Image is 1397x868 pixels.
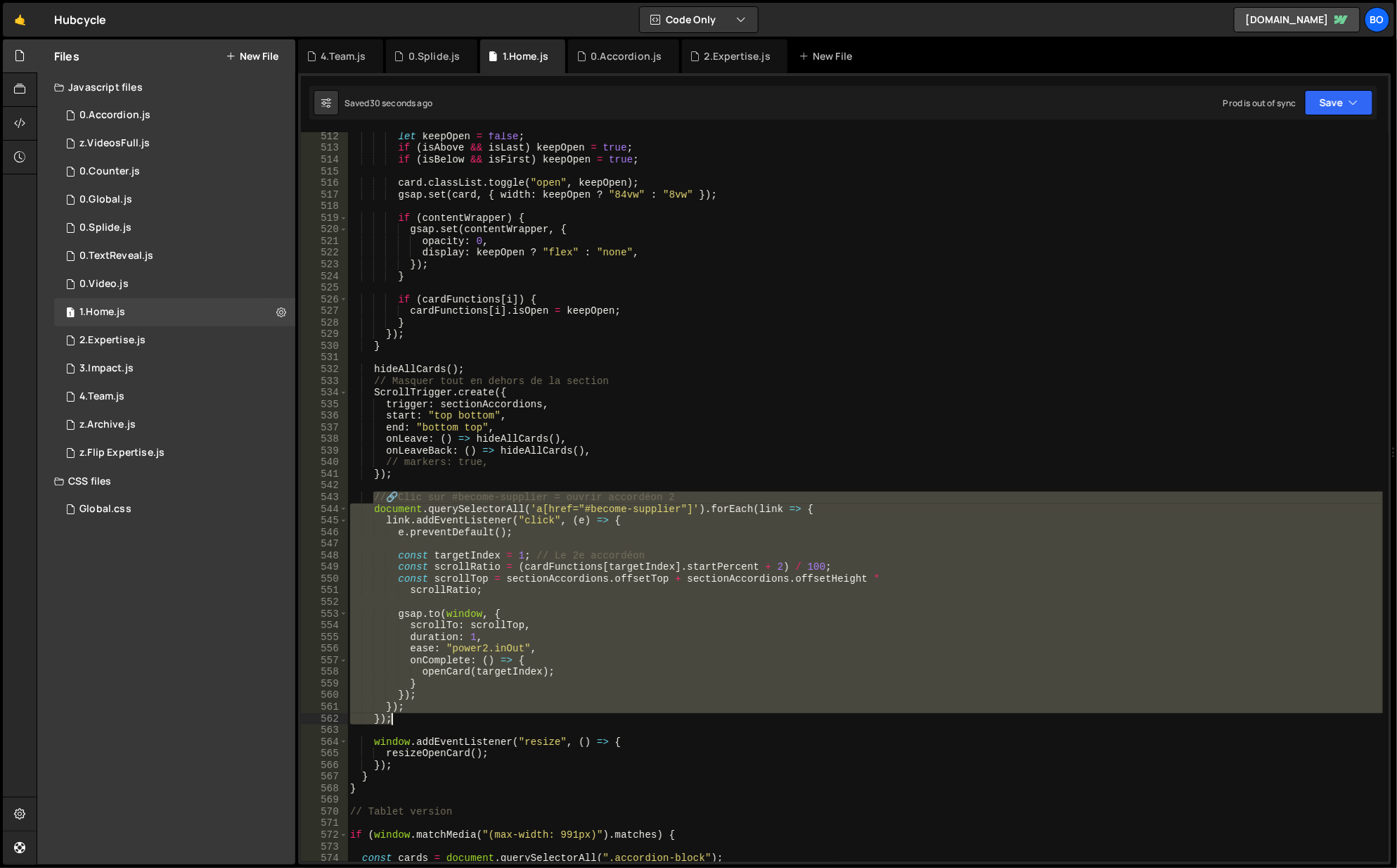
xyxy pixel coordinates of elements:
[301,224,348,236] div: 520
[54,439,295,467] div: 15889/43683.js
[301,515,348,527] div: 545
[54,101,295,129] div: 15889/43250.js
[321,49,366,63] div: 4.Team.js
[301,678,348,690] div: 559
[3,3,37,37] a: 🤙
[301,561,348,573] div: 549
[301,596,348,608] div: 552
[79,193,132,206] div: 0.Global.js
[301,853,348,864] div: 574
[301,643,348,655] div: 556
[301,725,348,736] div: 563
[54,411,295,439] div: 15889/42433.js
[301,247,348,259] div: 522
[301,328,348,340] div: 529
[79,137,150,150] div: z.VideosFull.js
[79,362,134,375] div: 3.Impact.js
[301,142,348,154] div: 513
[301,817,348,829] div: 571
[37,73,295,101] div: Javascript files
[79,278,129,291] div: 0.Video.js
[79,222,131,234] div: 0.Splide.js
[301,317,348,329] div: 528
[54,355,295,383] div: 15889/43502.js
[79,165,140,178] div: 0.Counter.js
[1365,7,1390,32] a: Bo
[301,422,348,434] div: 537
[301,550,348,562] div: 548
[79,390,124,403] div: 4.Team.js
[301,468,348,480] div: 541
[408,49,461,63] div: 0.Splide.js
[301,504,348,516] div: 544
[79,250,153,262] div: 0.TextReveal.js
[1305,90,1373,115] button: Save
[301,364,348,376] div: 532
[301,305,348,317] div: 527
[301,771,348,783] div: 567
[301,573,348,585] div: 550
[301,294,348,306] div: 526
[301,376,348,388] div: 533
[54,326,295,355] div: 15889/42773.js
[503,49,548,63] div: 1.Home.js
[591,49,662,63] div: 0.Accordion.js
[79,306,125,319] div: 1.Home.js
[301,387,348,399] div: 534
[79,334,146,347] div: 2.Expertise.js
[370,97,432,109] div: 30 seconds ago
[799,49,858,63] div: New File
[345,97,432,109] div: Saved
[301,480,348,492] div: 542
[301,736,348,748] div: 564
[301,177,348,189] div: 516
[301,410,348,422] div: 536
[54,270,295,298] div: 15889/43216.js
[54,214,295,242] div: 15889/43273.js
[301,154,348,166] div: 514
[301,783,348,795] div: 568
[301,794,348,806] div: 569
[1223,97,1296,109] div: Prod is out of sync
[54,298,295,326] div: 15889/42417.js
[301,713,348,725] div: 562
[301,259,348,271] div: 523
[54,11,106,28] div: Hubcycle
[54,158,295,186] div: 15889/42709.js
[54,242,295,270] div: 15889/42505.js
[301,538,348,550] div: 547
[301,689,348,701] div: 560
[301,841,348,853] div: 573
[79,503,131,516] div: Global.css
[301,620,348,632] div: 554
[1234,7,1360,32] a: [DOMAIN_NAME]
[79,109,150,122] div: 0.Accordion.js
[301,760,348,772] div: 566
[301,399,348,411] div: 535
[301,340,348,352] div: 530
[301,166,348,178] div: 515
[640,7,758,32] button: Code Only
[54,129,295,158] div: 15889/44427.js
[301,131,348,143] div: 512
[301,492,348,504] div: 543
[301,666,348,678] div: 558
[66,308,75,319] span: 1
[301,608,348,620] div: 553
[301,200,348,212] div: 518
[79,419,136,431] div: z.Archive.js
[301,271,348,283] div: 524
[54,495,295,523] div: 15889/44242.css
[301,748,348,760] div: 565
[301,212,348,224] div: 519
[54,186,295,214] div: 15889/42631.js
[37,467,295,495] div: CSS files
[301,457,348,468] div: 540
[54,383,295,411] div: 15889/43677.js
[301,655,348,667] div: 557
[301,701,348,713] div: 561
[301,236,348,248] div: 521
[226,51,278,62] button: New File
[301,632,348,644] div: 555
[301,806,348,818] div: 570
